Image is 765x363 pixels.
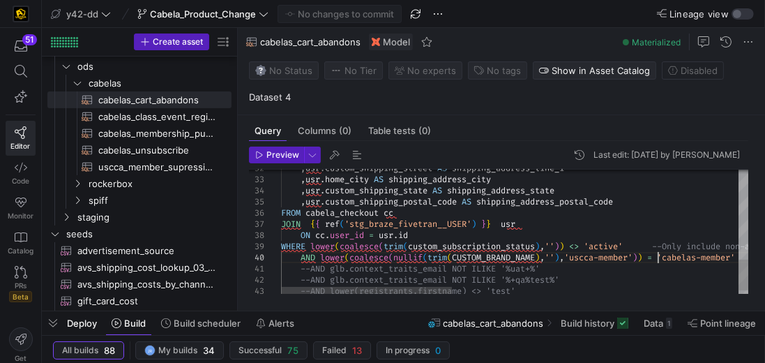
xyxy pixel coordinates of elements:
span: JOIN [281,218,301,230]
p: Dataset 4 [249,91,759,103]
span: Cabela_Product_Change [150,8,256,20]
span: cc [384,207,393,218]
span: AS [462,196,471,207]
span: --AND glb.context_traits_email NOT ILIKE '%uat+%' [301,263,540,274]
div: Press SPACE to select this row. [47,259,232,276]
div: JR [144,345,156,356]
span: , [301,196,305,207]
div: 33 [249,174,264,185]
span: 'stg_braze_fivetran__USER' [344,218,471,230]
span: '' [545,252,554,263]
span: ( [379,241,384,252]
span: gift_card_cost​​​​​​ [77,293,215,309]
span: usr [305,196,320,207]
span: My builds [158,346,197,355]
span: Deploy [67,318,97,329]
span: <> [569,241,579,252]
span: ( [423,252,427,263]
span: Editor [11,142,31,150]
div: 42 [249,274,264,286]
span: lower [310,241,335,252]
span: cabelas_cart_abandons [260,36,361,47]
span: Code [12,177,29,185]
button: Preview [249,147,304,163]
span: advertisement_source​​​​​​ [77,243,215,259]
button: No tierNo Tier [324,61,383,80]
a: avs_shipping_costs_by_channel_04_11_24​​​​​​ [47,276,232,292]
span: ) [633,252,637,263]
button: Create asset [134,34,209,50]
a: PRsBeta [6,260,36,308]
button: Show in Asset Catalog [533,61,656,80]
span: avs_shipping_cost_lookup_03_15_24​​​​​​ [77,260,215,276]
span: } [486,218,491,230]
button: JRMy builds34 [135,341,224,360]
div: Press SPACE to select this row. [47,158,232,175]
span: AS [432,185,442,196]
div: Press SPACE to select this row. [47,292,232,309]
span: Successful [238,346,282,355]
span: ) [554,252,559,263]
span: WHERE [281,241,305,252]
span: = [647,252,652,263]
div: 35 [249,196,264,207]
span: y42-dd [66,8,98,20]
span: Preview [266,150,299,160]
div: Press SPACE to select this row. [47,91,232,108]
span: 75 [287,345,298,356]
span: ) [554,241,559,252]
div: 51 [22,34,37,45]
span: ( [403,241,408,252]
a: avs_shipping_cost_lookup_03_15_24​​​​​​ [47,259,232,276]
span: lower [320,252,344,263]
span: cabelas_unsubscribe​​​​​​​​​​ [98,142,215,158]
div: 43 [249,286,264,297]
a: Code [6,156,36,191]
button: Alerts [250,311,301,335]
span: staging [77,209,229,225]
div: Press SPACE to select this row. [47,242,232,259]
button: No tags [468,61,527,80]
div: Press SPACE to select this row. [47,192,232,209]
span: Lineage view [669,8,729,20]
span: Show in Asset Catalog [552,65,650,76]
a: Editor [6,121,36,156]
span: shipping_address_state [447,185,554,196]
span: = [369,230,374,241]
span: . [320,174,325,185]
span: trim [384,241,403,252]
div: Press SPACE to select this row. [47,125,232,142]
a: cabelas_cart_abandons​​​​​​​​​​ [47,91,232,108]
span: ) [559,241,564,252]
span: Create asset [153,37,203,47]
div: 41 [249,263,264,274]
button: Data1 [637,311,679,335]
span: Columns [298,126,351,135]
span: CUSTOM_BRAND_NAME [452,252,535,263]
span: Catalog [8,246,33,255]
div: Press SPACE to select this row. [47,108,232,125]
span: ) [471,218,476,230]
div: Press SPACE to select this row. [47,225,232,242]
span: Build history [561,318,614,329]
a: Catalog [6,225,36,260]
button: In progress0 [377,341,450,360]
div: 1 [666,318,672,329]
span: . [393,230,398,241]
span: user_id [330,230,364,241]
span: 13 [352,345,362,356]
span: No expert s [407,65,456,76]
span: Monitor [8,212,33,220]
a: Monitor [6,191,36,225]
span: cabelas [89,75,229,91]
span: Build scheduler [174,318,241,329]
span: { [310,218,315,230]
a: cabelas_class_event_registrants​​​​​​​​​​ [47,108,232,125]
div: Press SPACE to select this row. [47,209,232,225]
div: Last edit: [DATE] by [PERSON_NAME] [593,150,740,160]
span: 'cabelas-member' [657,252,735,263]
span: Model [383,36,410,47]
span: All builds [62,346,98,355]
span: usr [305,174,320,185]
span: Materialized [632,37,681,47]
